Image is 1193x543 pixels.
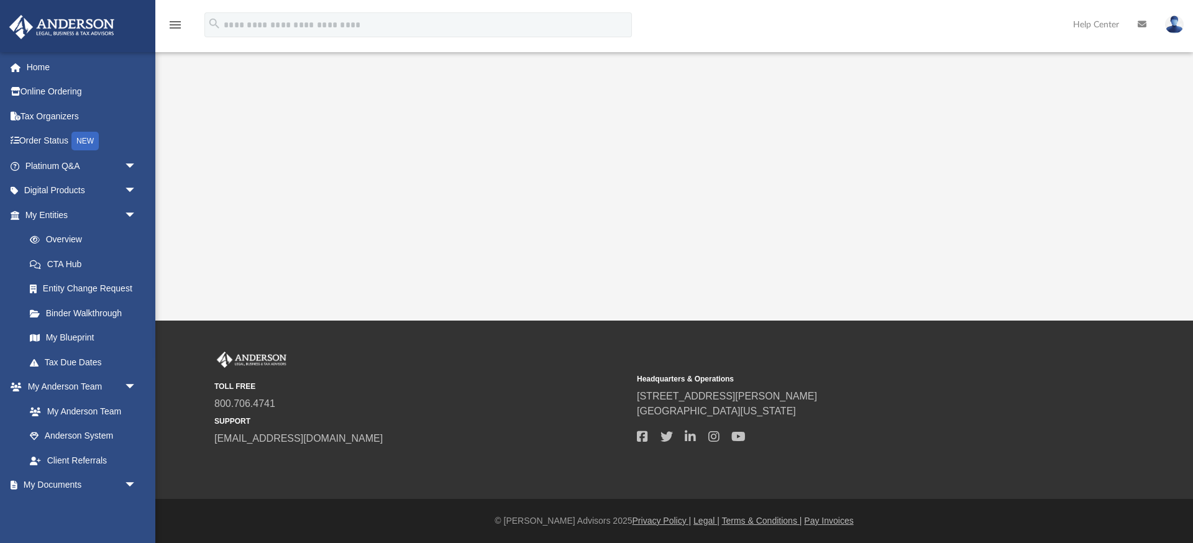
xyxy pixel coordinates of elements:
a: Overview [17,227,155,252]
a: [STREET_ADDRESS][PERSON_NAME] [637,391,817,401]
span: arrow_drop_down [124,153,149,179]
a: My Blueprint [17,326,149,350]
span: arrow_drop_down [124,203,149,228]
span: arrow_drop_down [124,375,149,400]
small: Headquarters & Operations [637,373,1051,385]
a: [GEOGRAPHIC_DATA][US_STATE] [637,406,796,416]
a: Box [17,497,143,522]
a: Online Ordering [9,80,155,104]
img: Anderson Advisors Platinum Portal [214,352,289,368]
a: Pay Invoices [804,516,853,526]
img: Anderson Advisors Platinum Portal [6,15,118,39]
i: search [208,17,221,30]
a: Digital Productsarrow_drop_down [9,178,155,203]
a: Binder Walkthrough [17,301,155,326]
a: Client Referrals [17,448,149,473]
a: My Anderson Teamarrow_drop_down [9,375,149,399]
a: Platinum Q&Aarrow_drop_down [9,153,155,178]
span: arrow_drop_down [124,473,149,498]
a: Legal | [693,516,720,526]
a: CTA Hub [17,252,155,276]
img: User Pic [1165,16,1184,34]
a: My Documentsarrow_drop_down [9,473,149,498]
a: Home [9,55,155,80]
small: SUPPORT [214,416,628,427]
a: 800.706.4741 [214,398,275,409]
a: Tax Due Dates [17,350,155,375]
a: menu [168,24,183,32]
div: NEW [71,132,99,150]
a: My Anderson Team [17,399,143,424]
small: TOLL FREE [214,381,628,392]
i: menu [168,17,183,32]
span: arrow_drop_down [124,178,149,204]
a: Entity Change Request [17,276,155,301]
a: Order StatusNEW [9,129,155,154]
a: [EMAIL_ADDRESS][DOMAIN_NAME] [214,433,383,444]
a: Tax Organizers [9,104,155,129]
div: © [PERSON_NAME] Advisors 2025 [155,514,1193,527]
a: Terms & Conditions | [722,516,802,526]
a: Anderson System [17,424,149,449]
a: Privacy Policy | [633,516,692,526]
a: My Entitiesarrow_drop_down [9,203,155,227]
